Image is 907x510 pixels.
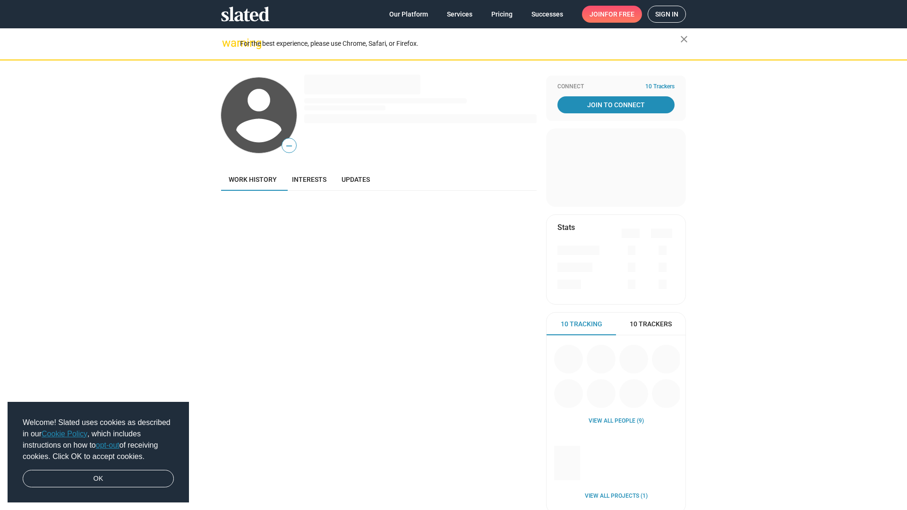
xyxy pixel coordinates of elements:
a: Work history [221,168,284,191]
a: Our Platform [382,6,436,23]
span: Join To Connect [559,96,673,113]
a: View all Projects (1) [585,493,648,500]
a: Join To Connect [557,96,675,113]
span: Work history [229,176,277,183]
a: Cookie Policy [42,430,87,438]
mat-icon: warning [222,37,233,49]
span: — [282,140,296,152]
a: View all People (9) [589,417,644,425]
span: Welcome! Slated uses cookies as described in our , which includes instructions on how to of recei... [23,417,174,462]
span: 10 Tracking [561,320,602,329]
div: For the best experience, please use Chrome, Safari, or Firefox. [240,37,680,50]
a: Sign in [648,6,686,23]
span: 10 Trackers [630,320,672,329]
mat-card-title: Stats [557,222,575,232]
span: Successes [531,6,563,23]
a: Interests [284,168,334,191]
div: cookieconsent [8,402,189,503]
a: Services [439,6,480,23]
span: Updates [342,176,370,183]
a: dismiss cookie message [23,470,174,488]
span: Pricing [491,6,513,23]
a: opt-out [96,441,120,449]
span: Services [447,6,472,23]
mat-icon: close [678,34,690,45]
a: Successes [524,6,571,23]
span: Our Platform [389,6,428,23]
a: Updates [334,168,377,191]
span: Sign in [655,6,678,22]
div: Connect [557,83,675,91]
span: Join [590,6,634,23]
span: 10 Trackers [645,83,675,91]
span: for free [605,6,634,23]
a: Pricing [484,6,520,23]
span: Interests [292,176,326,183]
a: Joinfor free [582,6,642,23]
